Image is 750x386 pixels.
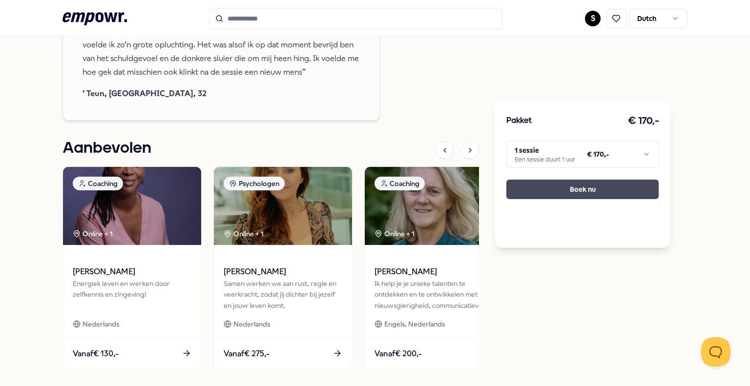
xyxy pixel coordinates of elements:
iframe: Help Scout Beacon - Open [701,337,730,366]
div: Psychologen [224,177,285,190]
img: package image [63,167,201,245]
a: package imageCoachingOnline + 1[PERSON_NAME]Ik help je je unieke talenten te ontdekken en te ontw... [364,166,503,369]
div: Online + 1 [375,228,415,239]
span: “[PERSON_NAME] heeft bij mij EFT gedaan, omdat ik heel erg last had van schuldgevoelens, waar ook... [83,11,360,79]
span: Vanaf € 130,- [73,347,119,360]
div: Ik help je je unieke talenten te ontdekken en te ontwikkelen met mijn nieuwsgierigheid, communica... [375,278,493,311]
div: Coaching [375,177,425,190]
h3: Pakket [506,115,532,127]
div: Online + 1 [224,228,264,239]
span: [PERSON_NAME] [224,265,342,278]
span: Vanaf € 200,- [375,347,422,360]
span: [PERSON_NAME] [73,265,191,278]
span: [PERSON_NAME] [375,265,493,278]
div: Samen werken we aan rust, regie en veerkracht, zodat jij dichter bij jezelf en jouw leven komt. [224,278,342,311]
span: Vanaf € 275,- [224,347,270,360]
button: S [585,11,601,26]
a: package imageCoachingOnline + 1[PERSON_NAME]Energiek leven en werken door zelfkennis en zingeving... [62,166,202,369]
h1: Aanbevolen [62,136,151,161]
div: Online + 1 [73,228,113,239]
span: Nederlands [233,319,270,329]
span: Nederlands [83,319,119,329]
div: Energiek leven en werken door zelfkennis en zingeving! [73,278,191,311]
div: Coaching [73,177,123,190]
a: package imagePsychologenOnline + 1[PERSON_NAME]Samen werken we aan rust, regie en veerkracht, zod... [213,166,353,369]
button: Boek nu [506,180,659,199]
input: Search for products, categories or subcategories [209,8,502,29]
span: ’ Teun, [GEOGRAPHIC_DATA], 32 [83,87,360,101]
img: package image [214,167,352,245]
img: package image [365,167,503,245]
span: Engels, Nederlands [384,319,445,329]
h3: € 170,- [628,113,659,129]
